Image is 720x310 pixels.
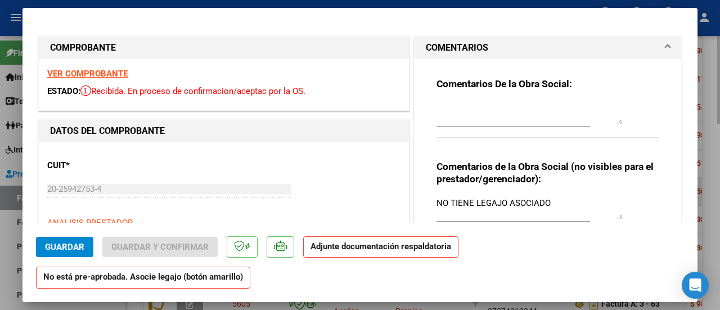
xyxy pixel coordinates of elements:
strong: Comentarios De la Obra Social: [436,78,572,89]
span: Recibida. En proceso de confirmacion/aceptac por la OS. [80,86,305,96]
strong: No está pre-aprobada. Asocie legajo (botón amarillo) [36,267,250,289]
button: Guardar [36,237,93,257]
span: ANALISIS PRESTADOR [47,218,133,228]
p: CUIT [47,159,153,172]
mat-expansion-panel-header: COMENTARIOS [415,37,681,59]
strong: Comentarios de la Obra Social (no visibles para el prestador/gerenciador): [436,161,654,185]
span: Guardar [45,242,84,252]
span: Guardar y Confirmar [111,242,209,252]
strong: COMPROBANTE [50,42,116,53]
div: COMENTARIOS [415,59,681,263]
h1: COMENTARIOS [426,41,488,55]
div: Open Intercom Messenger [682,272,709,299]
strong: Adjunte documentación respaldatoria [310,241,451,251]
span: ESTADO: [47,86,80,96]
a: VER COMPROBANTE [47,69,128,79]
button: Guardar y Confirmar [102,237,218,257]
strong: DATOS DEL COMPROBANTE [50,125,165,136]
